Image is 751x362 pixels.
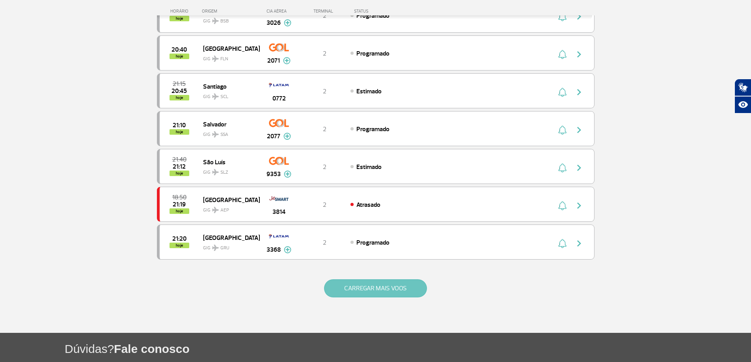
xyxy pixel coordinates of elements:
img: seta-direita-painel-voo.svg [574,50,584,59]
img: destiny_airplane.svg [212,18,219,24]
span: 2025-09-27 21:10:00 [173,123,186,128]
span: hoje [170,95,189,100]
img: seta-direita-painel-voo.svg [574,87,584,97]
span: SLZ [220,169,228,176]
span: GRU [220,245,229,252]
span: SSA [220,131,228,138]
img: mais-info-painel-voo.svg [284,171,291,178]
img: destiny_airplane.svg [212,131,219,137]
span: 2 [323,201,326,209]
span: 2 [323,125,326,133]
img: sino-painel-voo.svg [558,125,567,135]
span: GIG [203,51,253,63]
img: destiny_airplane.svg [212,56,219,62]
img: destiny_airplane.svg [212,245,219,251]
div: STATUS [350,9,414,14]
span: 2071 [267,56,280,65]
span: 2 [323,163,326,171]
span: GIG [203,165,253,176]
span: Estimado [356,87,382,95]
span: GIG [203,240,253,252]
img: seta-direita-painel-voo.svg [574,201,584,210]
span: Programado [356,239,389,247]
span: hoje [170,243,189,248]
span: [GEOGRAPHIC_DATA] [203,232,253,243]
img: sino-painel-voo.svg [558,163,567,173]
div: HORÁRIO [159,9,202,14]
span: 3026 [266,18,281,28]
span: GIG [203,202,253,214]
span: SCL [220,93,228,100]
img: sino-painel-voo.svg [558,50,567,59]
div: TERMINAL [299,9,350,14]
span: 2025-09-27 21:19:00 [173,202,186,207]
span: 2025-09-27 21:12:00 [173,164,186,169]
img: mais-info-painel-voo.svg [283,57,291,64]
span: Estimado [356,163,382,171]
span: Programado [356,50,389,58]
span: 2025-09-27 21:40:00 [172,157,186,162]
img: mais-info-painel-voo.svg [284,246,291,253]
span: hoje [170,54,189,59]
span: Santiago [203,81,253,91]
span: 2025-09-27 18:50:00 [172,195,186,200]
span: 2025-09-27 20:40:00 [171,47,187,52]
span: Atrasado [356,201,380,209]
span: Salvador [203,119,253,129]
span: FLN [220,56,228,63]
span: 0772 [272,94,286,103]
img: destiny_airplane.svg [212,207,219,213]
span: 3368 [266,245,281,254]
div: ORIGEM [202,9,259,14]
img: destiny_airplane.svg [212,93,219,100]
div: CIA AÉREA [259,9,299,14]
img: mais-info-painel-voo.svg [283,133,291,140]
span: 9353 [266,169,281,179]
h1: Dúvidas? [65,341,751,357]
button: Abrir tradutor de língua de sinais. [734,79,751,96]
button: CARREGAR MAIS VOOS [324,279,427,297]
img: sino-painel-voo.svg [558,87,567,97]
span: 2077 [267,132,280,141]
span: hoje [170,129,189,135]
span: 2 [323,239,326,247]
img: mais-info-painel-voo.svg [284,19,291,26]
span: AEP [220,207,229,214]
span: GIG [203,127,253,138]
span: hoje [170,208,189,214]
img: seta-direita-painel-voo.svg [574,125,584,135]
span: BSB [220,18,229,25]
img: sino-painel-voo.svg [558,201,567,210]
span: 2 [323,50,326,58]
img: seta-direita-painel-voo.svg [574,239,584,248]
span: GIG [203,89,253,100]
img: seta-direita-painel-voo.svg [574,163,584,173]
span: Programado [356,125,389,133]
div: Plugin de acessibilidade da Hand Talk. [734,79,751,113]
span: Programado [356,12,389,20]
img: destiny_airplane.svg [212,169,219,175]
span: [GEOGRAPHIC_DATA] [203,43,253,54]
span: 2 [323,87,326,95]
span: hoje [170,171,189,176]
span: [GEOGRAPHIC_DATA] [203,195,253,205]
span: 2025-09-27 21:20:00 [172,236,186,241]
span: Fale conosco [114,342,190,355]
img: sino-painel-voo.svg [558,239,567,248]
span: 3814 [272,207,285,217]
span: 2025-09-27 21:15:00 [173,81,186,87]
span: 2025-09-27 20:45:00 [171,88,187,94]
span: São Luís [203,157,253,167]
button: Abrir recursos assistivos. [734,96,751,113]
span: 2 [323,12,326,20]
